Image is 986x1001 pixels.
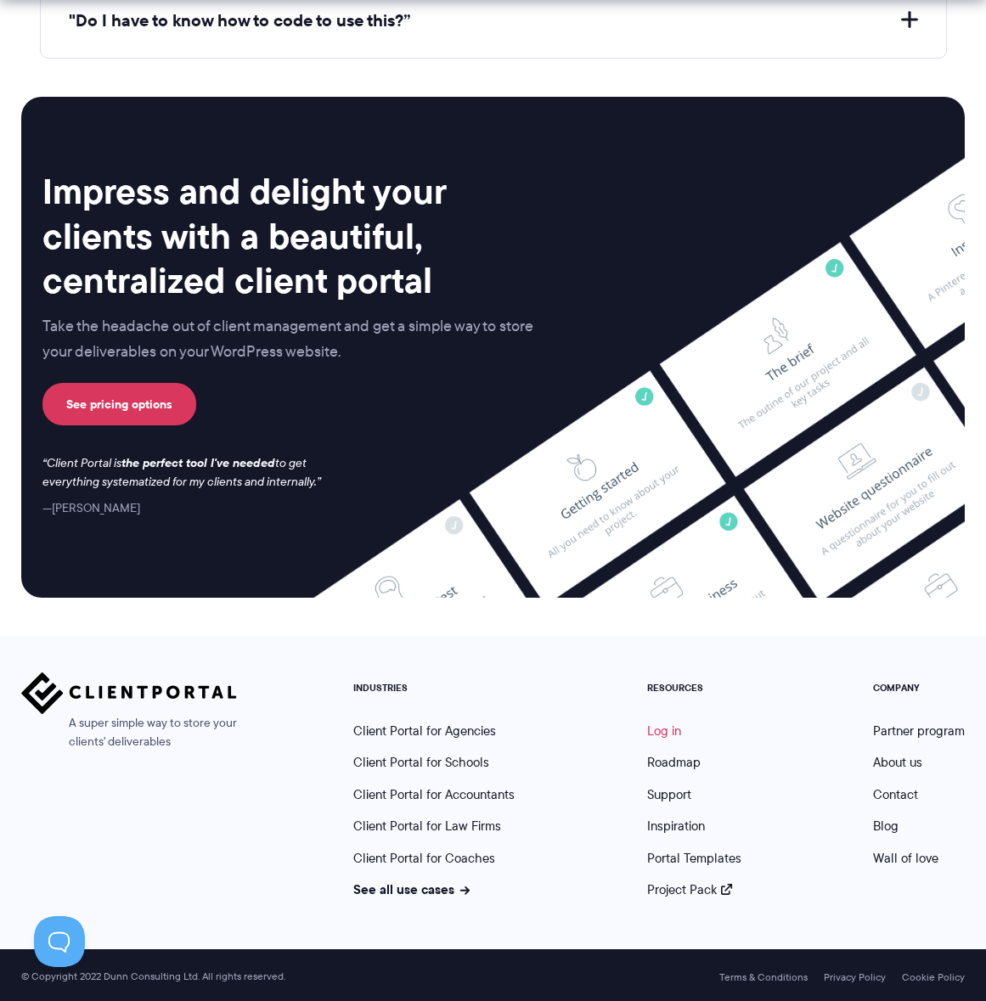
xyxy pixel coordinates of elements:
a: Privacy Policy [824,971,886,983]
p: Take the headache out of client management and get a simple way to store your deliverables on you... [42,314,561,365]
a: About us [873,753,922,772]
a: Client Portal for Accountants [353,785,515,804]
h2: Impress and delight your clients with a beautiful, centralized client portal [42,170,561,304]
strong: the perfect tool I've needed [121,453,275,472]
a: Project Pack [647,880,732,899]
span: A super simple way to store your clients' deliverables [21,714,237,751]
a: Cookie Policy [902,971,965,983]
a: Client Portal for Coaches [353,849,495,868]
h5: INDUSTRIES [353,683,515,695]
a: Support [647,785,691,804]
a: Inspiration [647,817,705,835]
cite: [PERSON_NAME] [42,499,140,516]
a: Contact [873,785,918,804]
span: © Copyright 2022 Dunn Consulting Ltd. All rights reserved. [13,970,294,983]
a: See all use cases [353,880,470,899]
a: Client Portal for Agencies [353,722,496,740]
a: Portal Templates [647,849,741,868]
a: Log in [647,722,681,740]
button: "Do I have to know how to code to use this?” [69,8,918,32]
h5: COMPANY [873,683,965,695]
a: See pricing options [42,383,196,425]
a: Partner program [873,722,965,740]
a: Terms & Conditions [719,971,808,983]
a: Client Portal for Law Firms [353,817,501,835]
a: Roadmap [647,753,701,772]
a: Client Portal for Schools [353,753,489,772]
a: Blog [873,817,899,835]
iframe: Toggle Customer Support [34,916,85,967]
h5: RESOURCES [647,683,741,695]
p: Client Portal is to get everything systematized for my clients and internally. [42,454,363,492]
a: Wall of love [873,849,938,868]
